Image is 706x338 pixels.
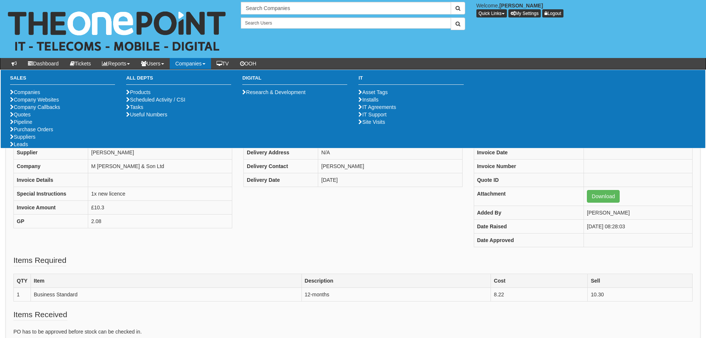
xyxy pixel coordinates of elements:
[358,119,385,125] a: Site Visits
[244,146,318,160] th: Delivery Address
[588,274,693,288] th: Sell
[126,97,185,103] a: Scheduled Activity / CSI
[135,58,170,69] a: Users
[234,58,262,69] a: OOH
[301,274,491,288] th: Description
[584,220,693,234] td: [DATE] 08:28:03
[491,288,588,302] td: 8.22
[358,75,463,85] h3: IT
[88,215,232,228] td: 2.08
[241,17,451,29] input: Search Users
[318,160,462,173] td: [PERSON_NAME]
[14,160,88,173] th: Company
[10,89,40,95] a: Companies
[358,112,386,118] a: IT Support
[10,104,60,110] a: Company Callbacks
[10,119,32,125] a: Pipeline
[14,173,88,187] th: Invoice Details
[14,201,88,215] th: Invoice Amount
[14,187,88,201] th: Special Instructions
[211,58,234,69] a: TV
[244,173,318,187] th: Delivery Date
[358,97,378,103] a: Installs
[584,206,693,220] td: [PERSON_NAME]
[242,75,347,85] h3: Digital
[170,58,211,69] a: Companies
[126,75,231,85] h3: All Depts
[10,75,115,85] h3: Sales
[126,112,167,118] a: Useful Numbers
[241,2,451,15] input: Search Companies
[474,220,584,234] th: Date Raised
[474,173,584,187] th: Quote ID
[588,288,693,302] td: 10.30
[474,234,584,247] th: Date Approved
[14,146,88,160] th: Supplier
[14,215,88,228] th: GP
[31,288,301,302] td: Business Standard
[499,3,543,9] b: [PERSON_NAME]
[13,255,66,266] legend: Items Required
[10,141,28,147] a: Leads
[10,126,53,132] a: Purchase Orders
[31,274,301,288] th: Item
[474,206,584,220] th: Added By
[244,160,318,173] th: Delivery Contact
[14,288,31,302] td: 1
[88,160,232,173] td: M [PERSON_NAME] & Son Ltd
[508,9,541,17] a: My Settings
[10,112,31,118] a: Quotes
[358,89,387,95] a: Asset Tags
[22,58,64,69] a: Dashboard
[301,288,491,302] td: 12-months
[10,134,35,140] a: Suppliers
[10,97,59,103] a: Company Websites
[476,9,507,17] button: Quick Links
[126,89,150,95] a: Products
[587,190,620,203] a: Download
[242,89,306,95] a: Research & Development
[474,160,584,173] th: Invoice Number
[88,187,232,201] td: 1x new licence
[358,104,396,110] a: IT Agreements
[318,146,462,160] td: N/A
[126,104,143,110] a: Tasks
[64,58,97,69] a: Tickets
[14,274,31,288] th: QTY
[88,146,232,160] td: [PERSON_NAME]
[88,201,232,215] td: £10.3
[13,328,693,335] p: PO has to be approved before stock can be checked in.
[542,9,563,17] a: Logout
[474,187,584,206] th: Attachment
[471,2,706,17] div: Welcome,
[318,173,462,187] td: [DATE]
[474,146,584,160] th: Invoice Date
[96,58,135,69] a: Reports
[491,274,588,288] th: Cost
[13,309,67,321] legend: Items Received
